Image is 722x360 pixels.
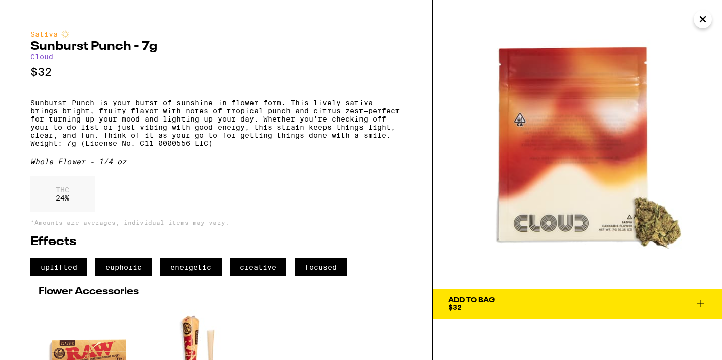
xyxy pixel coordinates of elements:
[30,53,53,61] a: Cloud
[30,30,402,38] div: Sativa
[448,297,495,304] div: Add To Bag
[230,258,286,276] span: creative
[295,258,347,276] span: focused
[1,1,554,73] button: Redirect to URL
[61,30,69,38] img: sativaColor.svg
[30,176,95,212] div: 24 %
[30,258,87,276] span: uplifted
[39,287,393,297] h2: Flower Accessories
[30,99,402,147] p: Sunburst Punch is your burst of sunshine in flower form. This lively sativa brings bright, fruity...
[30,236,402,248] h2: Effects
[30,41,402,53] h2: Sunburst Punch - 7g
[56,186,69,194] p: THC
[448,303,462,311] span: $32
[694,10,712,28] button: Close
[160,258,222,276] span: energetic
[30,66,402,78] p: $32
[95,258,152,276] span: euphoric
[30,219,402,226] p: *Amounts are averages, individual items may vary.
[433,289,722,319] button: Add To Bag$32
[6,7,73,15] span: Hi. Need any help?
[30,157,402,166] div: Whole Flower - 1/4 oz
